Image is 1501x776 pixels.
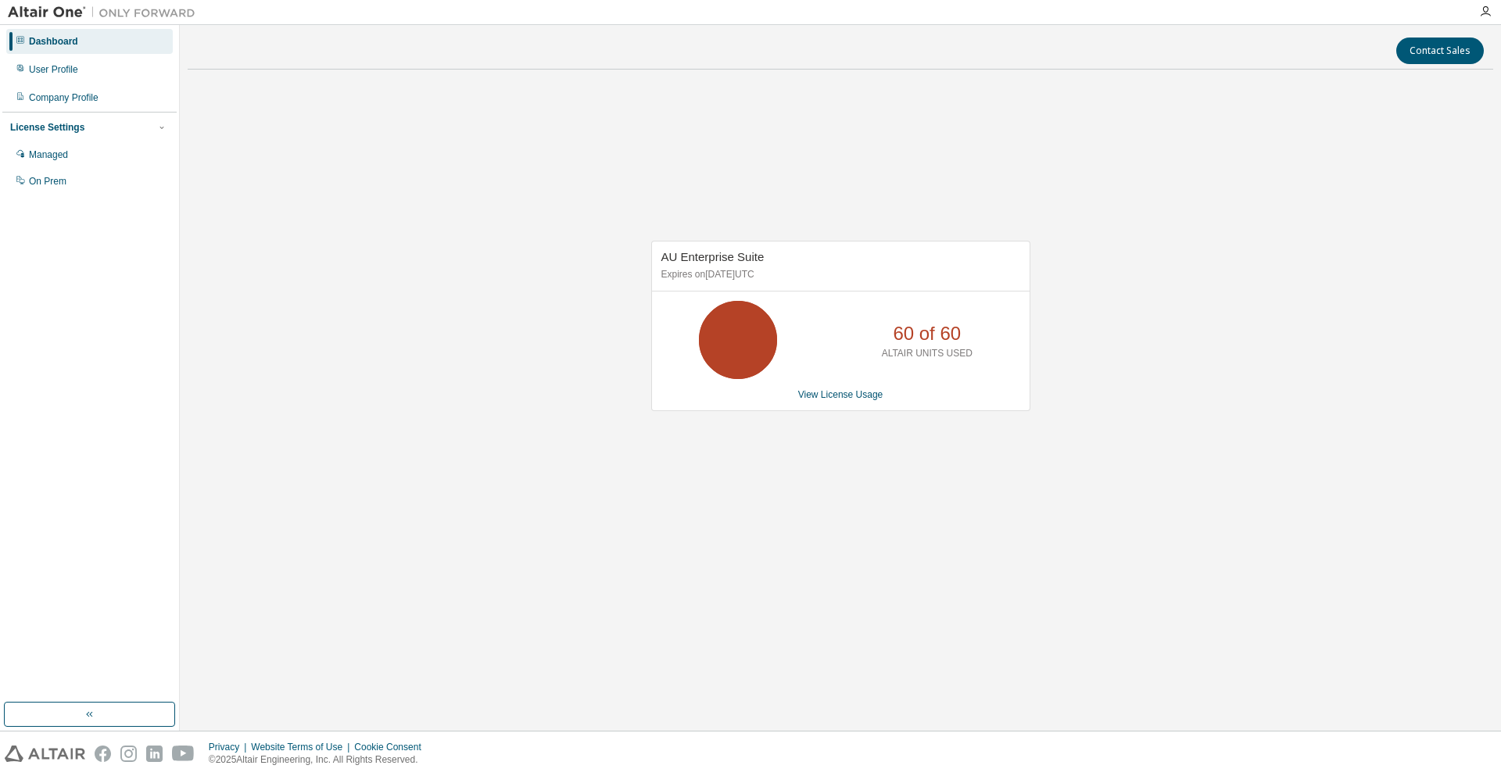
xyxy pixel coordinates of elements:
[95,746,111,762] img: facebook.svg
[172,746,195,762] img: youtube.svg
[29,175,66,188] div: On Prem
[209,753,431,767] p: © 2025 Altair Engineering, Inc. All Rights Reserved.
[146,746,163,762] img: linkedin.svg
[882,347,973,360] p: ALTAIR UNITS USED
[5,746,85,762] img: altair_logo.svg
[1396,38,1484,64] button: Contact Sales
[661,250,765,263] span: AU Enterprise Suite
[209,741,251,753] div: Privacy
[29,148,68,161] div: Managed
[661,268,1016,281] p: Expires on [DATE] UTC
[29,35,78,48] div: Dashboard
[798,389,883,400] a: View License Usage
[8,5,203,20] img: Altair One
[120,746,137,762] img: instagram.svg
[893,320,961,347] p: 60 of 60
[251,741,354,753] div: Website Terms of Use
[10,121,84,134] div: License Settings
[29,63,78,76] div: User Profile
[354,741,430,753] div: Cookie Consent
[29,91,99,104] div: Company Profile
